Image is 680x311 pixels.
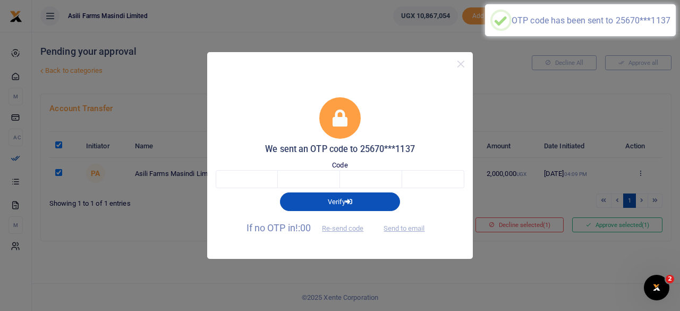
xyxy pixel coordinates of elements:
[644,275,669,300] iframe: Intercom live chat
[453,56,469,72] button: Close
[295,222,311,233] span: !:00
[332,160,347,171] label: Code
[280,192,400,211] button: Verify
[246,222,373,233] span: If no OTP in
[512,15,670,26] div: OTP code has been sent to 25670***1137
[666,275,674,283] span: 2
[216,144,464,155] h5: We sent an OTP code to 25670***1137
